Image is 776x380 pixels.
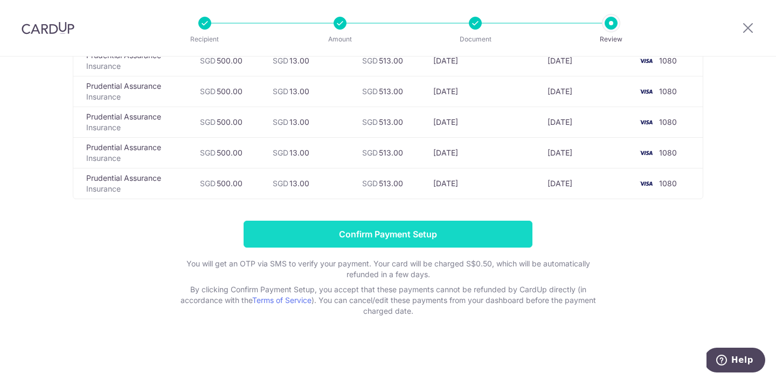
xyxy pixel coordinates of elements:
[191,168,265,199] td: 500.00
[425,107,538,137] td: [DATE]
[425,168,538,199] td: [DATE]
[635,116,657,129] img: <span class="translation_missing" title="translation missing: en.account_steps.new_confirm_form.b...
[273,179,288,188] span: SGD
[264,137,354,168] td: 13.00
[539,168,632,199] td: [DATE]
[659,117,677,126] span: 1080
[273,56,288,65] span: SGD
[571,34,651,45] p: Review
[73,137,191,168] td: Prudential Assurance
[354,76,425,107] td: 513.00
[86,153,183,164] p: Insurance
[354,137,425,168] td: 513.00
[659,148,677,157] span: 1080
[165,34,245,45] p: Recipient
[86,184,183,194] p: Insurance
[191,107,265,137] td: 500.00
[273,87,288,96] span: SGD
[200,148,216,157] span: SGD
[659,179,677,188] span: 1080
[264,168,354,199] td: 13.00
[200,117,216,126] span: SGD
[264,45,354,76] td: 13.00
[86,61,183,72] p: Insurance
[273,148,288,157] span: SGD
[73,45,191,76] td: Prudential Assurance
[354,168,425,199] td: 513.00
[354,107,425,137] td: 513.00
[244,221,532,248] input: Confirm Payment Setup
[362,87,378,96] span: SGD
[264,76,354,107] td: 13.00
[435,34,515,45] p: Document
[200,179,216,188] span: SGD
[539,76,632,107] td: [DATE]
[172,258,604,280] p: You will get an OTP via SMS to verify your payment. Your card will be charged S$0.50, which will ...
[539,137,632,168] td: [DATE]
[172,284,604,316] p: By clicking Confirm Payment Setup, you accept that these payments cannot be refunded by CardUp di...
[86,92,183,102] p: Insurance
[635,54,657,67] img: <span class="translation_missing" title="translation missing: en.account_steps.new_confirm_form.b...
[252,295,311,305] a: Terms of Service
[425,137,538,168] td: [DATE]
[354,45,425,76] td: 513.00
[706,348,765,375] iframe: Opens a widget where you can find more information
[300,34,380,45] p: Amount
[191,45,265,76] td: 500.00
[362,117,378,126] span: SGD
[425,45,538,76] td: [DATE]
[86,122,183,133] p: Insurance
[200,87,216,96] span: SGD
[362,148,378,157] span: SGD
[273,117,288,126] span: SGD
[362,179,378,188] span: SGD
[539,107,632,137] td: [DATE]
[264,107,354,137] td: 13.00
[659,56,677,65] span: 1080
[635,85,657,98] img: <span class="translation_missing" title="translation missing: en.account_steps.new_confirm_form.b...
[73,76,191,107] td: Prudential Assurance
[362,56,378,65] span: SGD
[200,56,216,65] span: SGD
[191,76,265,107] td: 500.00
[659,87,677,96] span: 1080
[22,22,74,34] img: CardUp
[73,168,191,199] td: Prudential Assurance
[635,177,657,190] img: <span class="translation_missing" title="translation missing: en.account_steps.new_confirm_form.b...
[425,76,538,107] td: [DATE]
[635,146,657,159] img: <span class="translation_missing" title="translation missing: en.account_steps.new_confirm_form.b...
[73,107,191,137] td: Prudential Assurance
[539,45,632,76] td: [DATE]
[191,137,265,168] td: 500.00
